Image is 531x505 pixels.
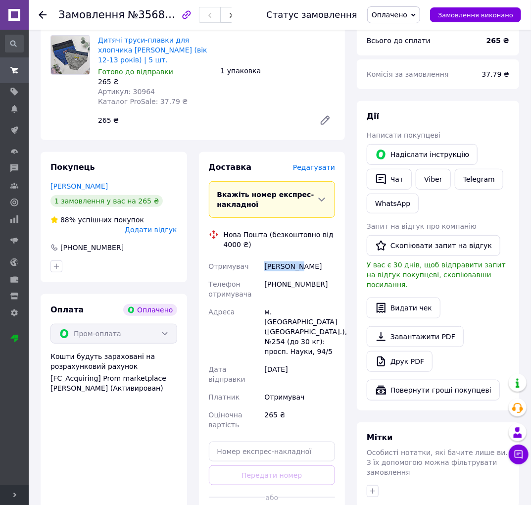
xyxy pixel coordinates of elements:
div: Оплачено [123,304,177,316]
span: Оплата [50,305,84,314]
span: Оплачено [372,11,407,19]
span: 88% [60,216,76,224]
span: Оціночна вартість [209,411,242,429]
span: Всього до сплати [367,37,431,45]
span: Написати покупцеві [367,131,440,139]
button: Чат з покупцем [509,445,529,464]
span: №356897240 [128,8,198,21]
span: Адреса [209,308,235,316]
span: 37.79 ₴ [482,70,509,78]
span: Мітки [367,433,393,442]
div: Повернутися назад [39,10,47,20]
a: Друк PDF [367,351,433,372]
button: Повернути гроші покупцеві [367,380,500,401]
div: [FC_Acquiring] Prom marketplace [PERSON_NAME] (Активирован) [50,373,177,393]
button: Видати чек [367,298,440,318]
span: Редагувати [293,163,335,171]
a: Дитячі труси-плавки для хлопчика [PERSON_NAME] (вік 12-13 років) | 5 шт. [98,36,207,64]
div: м. [GEOGRAPHIC_DATA] ([GEOGRAPHIC_DATA].), №254 (до 30 кг): просп. Науки, 94/5 [262,303,337,360]
span: Доставка [209,162,252,172]
div: Статус замовлення [266,10,357,20]
div: 1 замовлення у вас на 265 ₴ [50,195,163,207]
div: 265 ₴ [98,77,213,87]
div: [PERSON_NAME] [262,257,337,275]
a: Завантажити PDF [367,326,464,347]
div: 1 упаковка [217,64,339,78]
div: 265 ₴ [262,406,337,434]
b: 265 ₴ [486,37,509,45]
input: Номер експрес-накладної [209,442,336,461]
span: Дії [367,111,379,121]
span: У вас є 30 днів, щоб відправити запит на відгук покупцеві, скопіювавши посилання. [367,261,506,289]
span: Запит на відгук про компанію [367,222,477,230]
div: [DATE] [262,360,337,388]
span: або [265,493,278,503]
button: Скопіювати запит на відгук [367,235,500,256]
span: Комісія за замовлення [367,70,449,78]
div: [PHONE_NUMBER] [262,275,337,303]
span: Замовлення [58,9,125,21]
div: Нова Пошта (безкоштовно від 4000 ₴) [221,230,338,250]
span: Особисті нотатки, які бачите лише ви. З їх допомогою можна фільтрувати замовлення [367,449,508,476]
span: Каталог ProSale: 37.79 ₴ [98,98,188,105]
a: Telegram [455,169,503,190]
a: Viber [416,169,450,190]
span: Дата відправки [209,365,245,383]
div: [PHONE_NUMBER] [59,243,125,252]
img: Дитячі труси-плавки для хлопчика Nicoletta (вік 12-13 років) | 5 шт. [51,36,90,74]
div: Кошти будуть зараховані на розрахунковий рахунок [50,352,177,393]
a: [PERSON_NAME] [50,182,108,190]
span: Платник [209,393,240,401]
a: WhatsApp [367,194,419,213]
button: Надіслати інструкцію [367,144,478,165]
div: Отримувач [262,388,337,406]
span: Замовлення виконано [438,11,513,19]
button: Замовлення виконано [430,7,521,22]
span: Отримувач [209,262,249,270]
button: Чат [367,169,412,190]
div: 265 ₴ [94,113,311,127]
span: Додати відгук [125,226,177,234]
a: Редагувати [315,110,335,130]
span: Вкажіть номер експрес-накладної [217,191,314,208]
span: Артикул: 30964 [98,88,155,96]
div: успішних покупок [50,215,144,225]
span: Готово до відправки [98,68,173,76]
span: Покупець [50,162,95,172]
span: Телефон отримувача [209,280,252,298]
